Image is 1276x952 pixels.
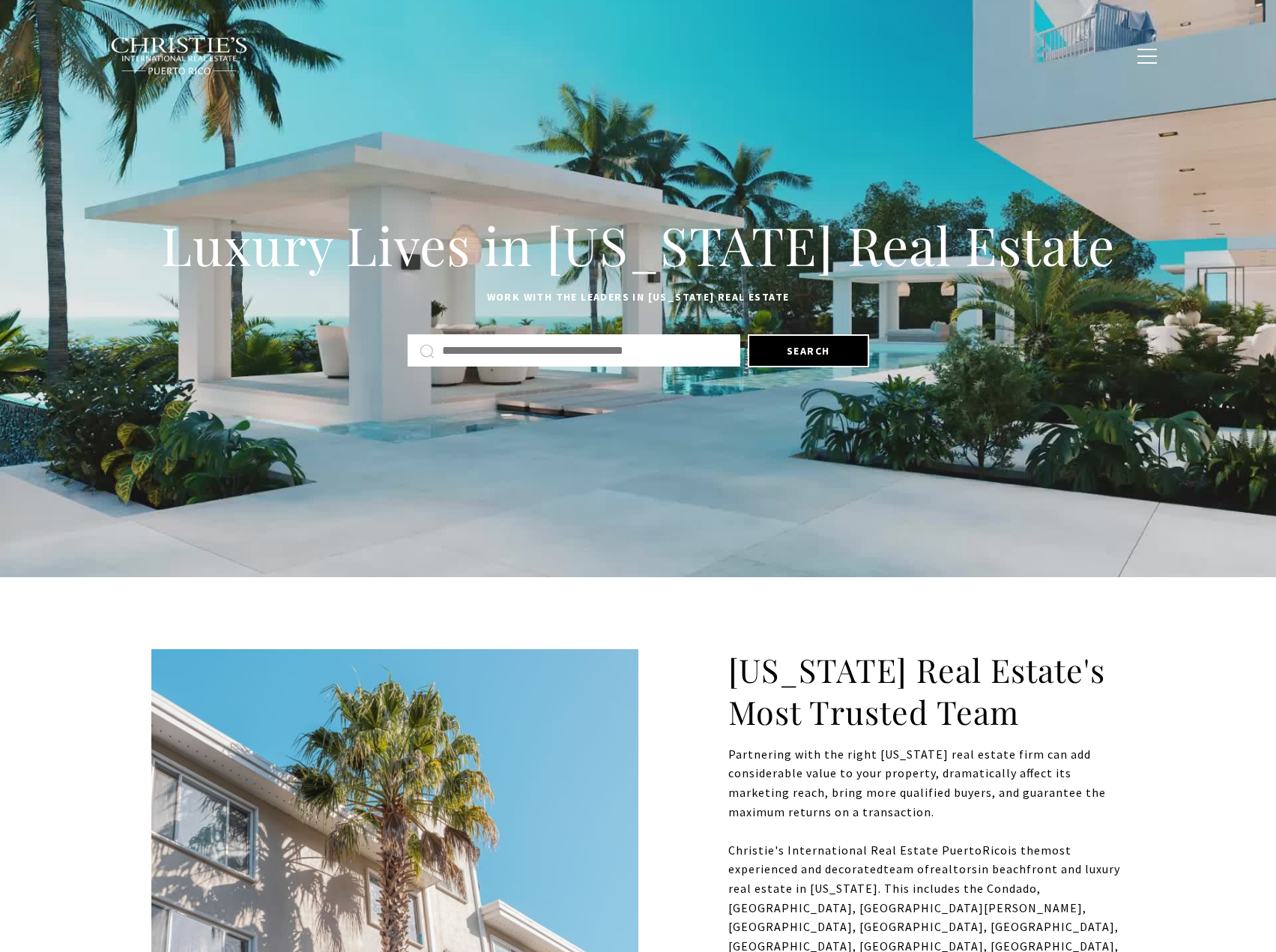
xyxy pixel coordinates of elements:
img: Christie's International Real Estate black text logo [110,37,250,76]
span: ico [991,843,1008,858]
span: uerto [950,843,982,858]
p: Work with the leaders in [US_STATE] Real Estate [151,289,1125,307]
span: realtors [930,861,978,876]
h2: [US_STATE] Real Estate's Most Trusted Team [728,649,1125,733]
button: Search [748,334,869,367]
h1: Luxury Lives in [US_STATE] Real Estate [151,212,1125,278]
